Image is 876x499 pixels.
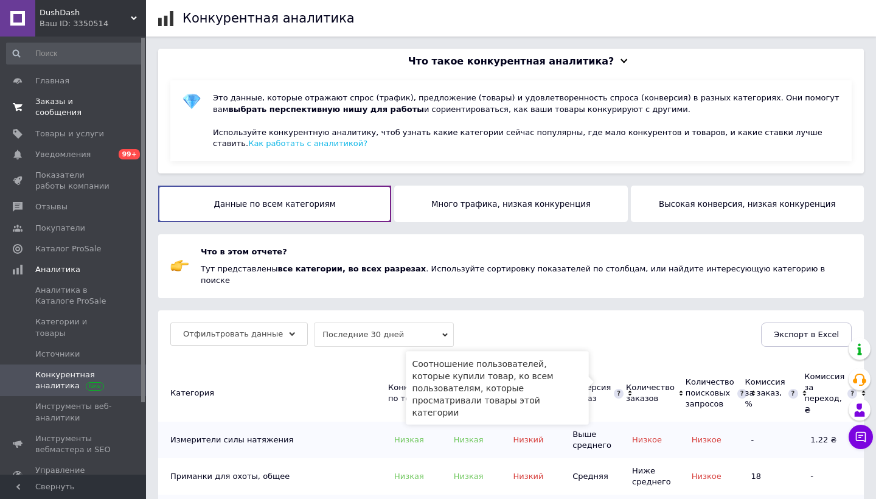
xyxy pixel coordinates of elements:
td: 1.22 ₴ [804,422,864,458]
td: Низкая [448,422,507,458]
span: Инструменты веб-аналитики [35,401,113,423]
button: Высокая конверсия, низкая конкуренция [631,186,864,222]
span: Товары и услуги [35,128,104,139]
div: Комиссия за заказ, % [745,377,785,410]
img: hand [170,260,189,272]
h1: Конкурентная аналитика [182,11,355,26]
td: Низкая [448,458,507,495]
div: Ваш ID: 3350514 [40,18,146,29]
td: - [804,458,864,495]
span: 99+ [119,149,140,159]
button: Много трафика, низкая конкуренция [394,186,627,222]
img: gem [182,92,201,111]
button: Экспорт в Excel [761,323,852,347]
button: Чат с покупателем [849,425,873,449]
div: Конверсия в заказ [566,382,611,404]
span: Главная [35,75,69,86]
span: Конкурентная аналитика [35,369,113,391]
span: Показатели работы компании [35,170,113,192]
div: Комиссия за переход, ₴ [804,371,844,416]
b: все категории, во всех разрезах [278,264,426,273]
div: Конкуренция по товарам [388,382,443,404]
div: Это данные, которые отражают спрос (трафик), предложение (товары) и удовлетворенность спроса (кон... [213,92,839,114]
span: Управление сайтом [35,465,113,487]
td: Средняя [566,458,626,495]
span: Аналитика в Каталоге ProSale [35,285,113,307]
span: выбрать перспективную нишу для работы [228,105,424,114]
td: Низкий [507,458,567,495]
span: Что в этом отчете? [201,247,287,256]
span: Последние 30 дней [314,323,454,347]
span: Отфильтровать данные [183,329,283,338]
td: Измерители силы натяжения [158,422,388,458]
span: Категория [170,388,214,397]
span: Категории и товары [35,316,113,338]
td: Ниже среднего [626,458,686,495]
span: Заказы и сообщения [35,96,113,118]
a: Как работать с аналитикой? [248,139,367,148]
span: Аналитика [35,264,80,275]
div: Используйте конкурентную аналитику, чтоб узнать какие категории сейчас популярны, где мало конкур... [213,127,839,149]
span: Инструменты вебмастера и SEO [35,433,113,455]
span: Что такое конкурентная аналитика? [408,55,614,67]
td: - [745,422,805,458]
span: Каталог ProSale [35,243,101,254]
td: Низкая [388,422,448,458]
td: Выше среднего [566,422,626,458]
td: Приманки для охоты, общее [158,458,388,495]
td: Низкая [388,458,448,495]
td: Низкое [686,422,745,458]
td: Низкий [507,422,567,458]
span: Уведомления [35,149,91,160]
span: Покупатели [35,223,85,234]
div: Количество поисковых запросов [686,377,734,410]
td: Низкое [626,422,686,458]
td: 18 [745,458,805,495]
button: Данные по всем категориям [158,186,391,222]
span: DushDash [40,7,131,18]
div: Соотношение пользователей, которые купили товар, ко всем пользователям, которые просматривали тов... [406,352,589,425]
span: Отзывы [35,201,68,212]
div: Количество заказов [626,382,675,404]
input: Поиск [6,43,144,65]
span: Источники [35,349,80,360]
span: Экспорт в Excel [774,330,839,339]
div: Тут представлены . Используйте сортировку показателей по столбцам, или найдите интересующую катег... [201,263,852,285]
td: Низкое [686,458,745,495]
